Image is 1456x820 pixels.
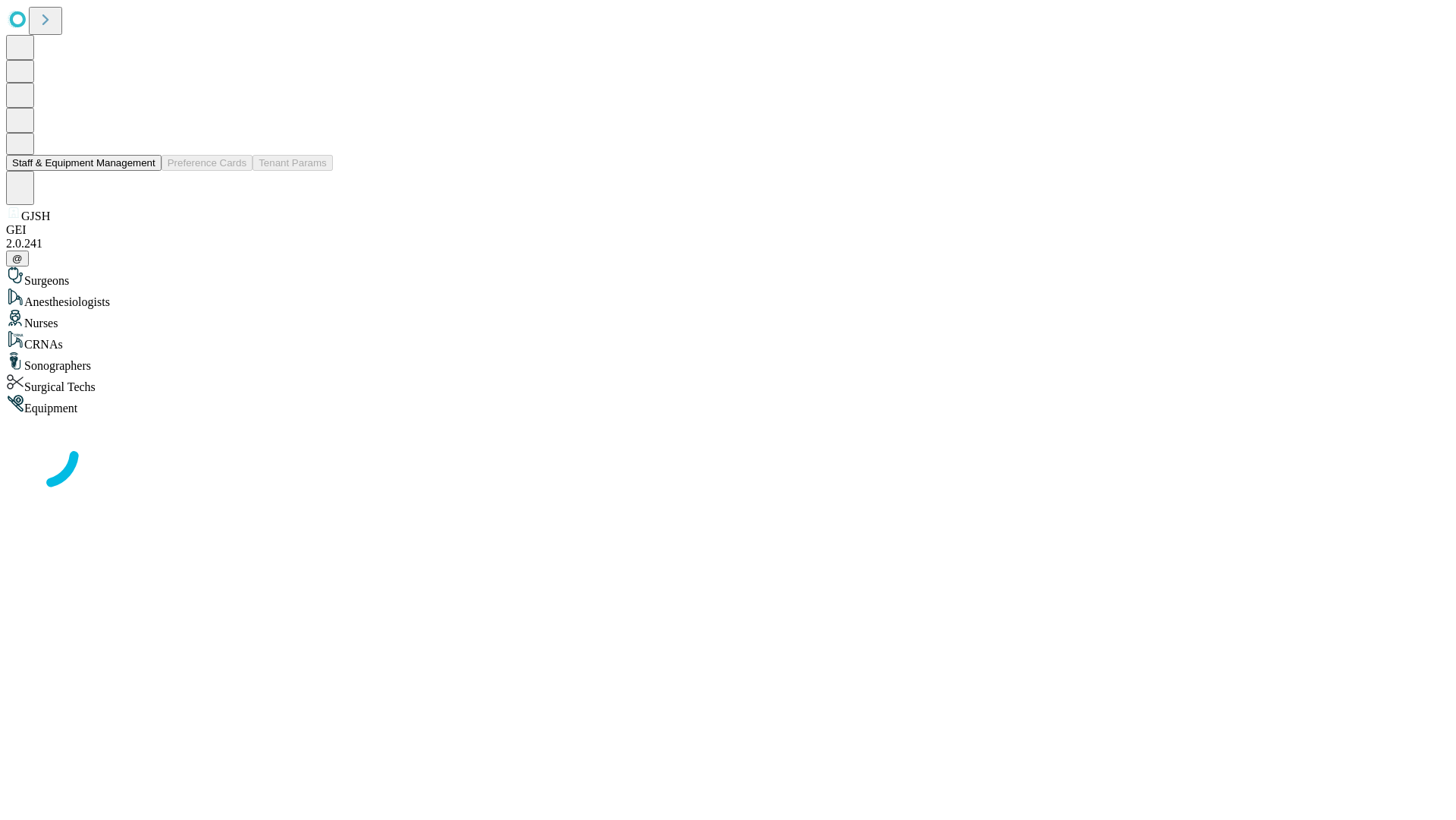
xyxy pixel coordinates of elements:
[6,266,1450,288] div: Surgeons
[12,253,23,264] span: @
[6,373,1450,394] div: Surgical Techs
[6,309,1450,330] div: Nurses
[6,251,29,266] button: @
[6,288,1450,309] div: Anesthesiologists
[6,237,1450,251] div: 2.0.241
[6,155,162,171] button: Staff & Equipment Management
[6,352,1450,373] div: Sonographers
[21,210,50,222] span: GJSH
[253,155,333,171] button: Tenant Params
[162,155,253,171] button: Preference Cards
[6,394,1450,415] div: Equipment
[6,223,1450,237] div: GEI
[6,330,1450,352] div: CRNAs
